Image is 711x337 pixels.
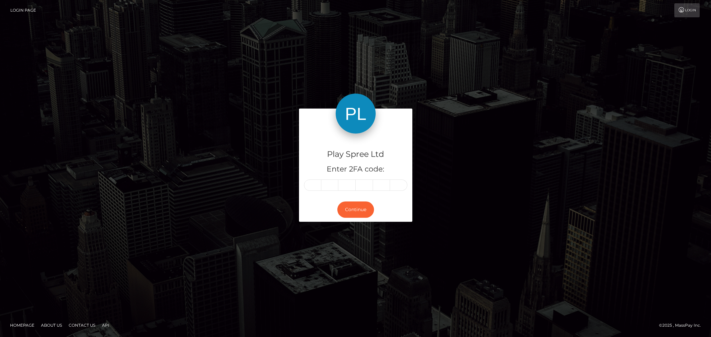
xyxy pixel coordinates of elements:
[337,201,374,218] button: Continue
[66,320,98,330] a: Contact Us
[304,149,407,160] h4: Play Spree Ltd
[659,322,706,329] div: © 2025 , MassPay Inc.
[336,94,376,134] img: Play Spree Ltd
[99,320,112,330] a: API
[674,3,700,17] a: Login
[38,320,65,330] a: About Us
[7,320,37,330] a: Homepage
[10,3,36,17] a: Login Page
[304,164,407,174] h5: Enter 2FA code:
